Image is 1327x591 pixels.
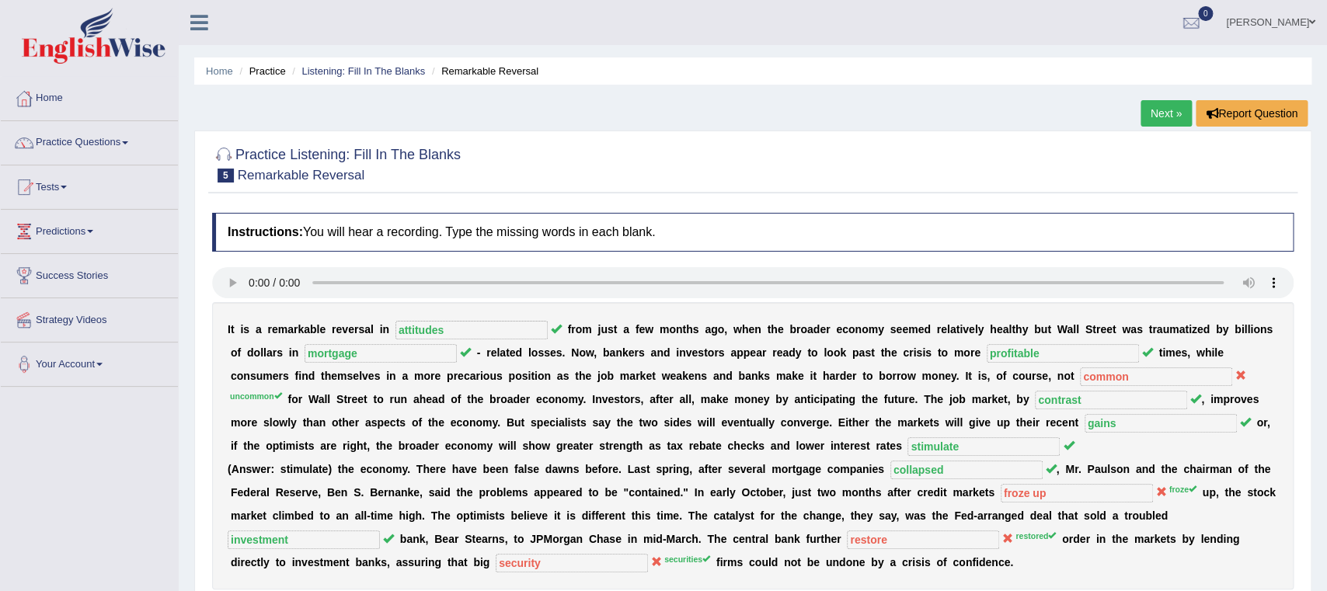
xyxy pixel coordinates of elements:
b: m [414,370,423,382]
b: r [936,323,940,335]
b: e [353,370,359,382]
b: d [247,346,254,359]
b: t [575,370,579,382]
b: i [386,370,389,382]
b: d [924,323,931,335]
b: o [253,346,260,359]
b: e [941,323,947,335]
b: , [724,323,727,335]
b: f [294,370,298,382]
b: e [902,323,908,335]
b: o [1253,323,1260,335]
b: t [231,323,235,335]
b: s [562,370,569,382]
b: r [453,370,457,382]
b: e [272,323,278,335]
b: j [597,323,601,335]
b: c [231,370,237,382]
b: m [660,323,669,335]
b: f [237,346,241,359]
b: s [496,370,503,382]
b: a [1179,323,1185,335]
b: e [490,346,496,359]
b: a [500,346,506,359]
b: d [663,346,670,359]
b: r [634,346,638,359]
b: s [1266,323,1273,335]
b: r [762,346,766,359]
b: d [515,346,522,359]
b: s [925,346,932,359]
a: Practice Questions [1,121,178,160]
b: o [963,346,970,359]
b: b [603,346,610,359]
b: y [977,323,984,335]
b: - [477,346,481,359]
b: h [325,370,332,382]
b: e [550,346,556,359]
b: e [776,346,782,359]
b: s [865,346,871,359]
b: a [304,323,310,335]
b: m [908,323,918,335]
b: l [1008,323,1012,335]
b: a [402,370,408,382]
b: l [1073,323,1076,335]
b: S [1085,323,1092,335]
b: l [359,370,362,382]
b: v [963,323,969,335]
b: b [1216,323,1223,335]
b: f [636,323,639,335]
b: n [679,346,686,359]
b: t [682,323,686,335]
b: e [748,323,754,335]
b: m [278,323,287,335]
b: e [1175,346,1181,359]
b: r [826,323,830,335]
b: e [896,323,902,335]
b: t [1158,346,1162,359]
h2: Practice Listening: Fill In The Blanks [212,144,461,183]
b: b [310,323,317,335]
b: t [1012,323,1015,335]
b: . [562,346,565,359]
b: s [243,323,249,335]
b: l [371,323,374,335]
b: z [1192,323,1197,335]
b: n [615,346,622,359]
b: t [871,346,875,359]
b: e [750,346,756,359]
input: blank [987,344,1139,363]
b: r [332,323,336,335]
b: r [354,323,358,335]
b: e [639,323,645,335]
b: r [714,346,718,359]
a: Strategy Videos [1,298,178,337]
b: i [528,370,531,382]
b: m [954,346,963,359]
b: i [676,346,679,359]
b: e [368,370,374,382]
b: e [1217,346,1224,359]
b: l [1247,323,1250,335]
b: a [364,323,371,335]
h4: You will hear a recording. Type the missing words in each blank. [212,213,1294,252]
b: a [859,346,865,359]
a: Listening: Fill In The Blanks [301,65,425,77]
b: b [1034,323,1041,335]
b: o [827,346,834,359]
b: a [1156,323,1162,335]
b: e [918,323,924,335]
b: s [374,370,380,382]
b: o [800,323,807,335]
b: t [614,323,618,335]
b: t [531,370,535,382]
b: l [260,346,263,359]
b: l [528,346,531,359]
b: t [1185,323,1189,335]
b: p [737,346,744,359]
b: n [301,370,308,382]
b: y [1022,323,1028,335]
b: t [1113,323,1116,335]
b: m [868,323,877,335]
